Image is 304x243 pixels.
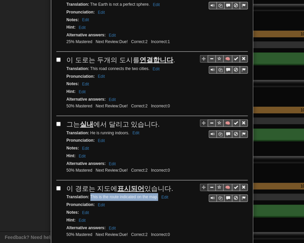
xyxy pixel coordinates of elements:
[80,209,91,216] button: Edit
[66,66,89,71] strong: Translation :
[66,131,89,135] strong: Translation :
[66,161,105,166] strong: Alternative answers :
[66,131,141,135] small: He is running indoors.
[151,1,162,8] button: Edit
[119,232,128,237] span: 2024-04-23
[209,2,248,9] div: Sentence controls
[66,66,161,71] small: This road connects the two cities.
[77,88,88,96] button: Edit
[129,103,149,109] li: Correct: 2
[66,185,173,192] span: 이 경로는 지도에 있습니다.
[149,103,172,109] li: Incorrect: 0
[66,202,95,207] strong: Pronunciation :
[94,39,129,45] li: Next Review:
[66,138,95,143] strong: Pronunciation :
[107,160,118,168] button: Edit
[130,129,142,137] button: Edit
[119,104,128,108] span: 2024-04-23
[66,153,75,158] strong: Hint :
[129,232,149,238] li: Correct: 2
[117,185,144,192] u: 표시되어
[209,66,248,74] div: Sentence controls
[140,56,173,64] u: 연결합니다
[159,194,170,201] button: Edit
[107,32,118,39] button: Edit
[65,168,94,173] li: 50% Mastered
[209,131,248,138] div: Sentence controls
[80,145,91,152] button: Edit
[149,168,172,173] li: Incorrect: 0
[107,96,118,103] button: Edit
[209,195,248,202] div: Sentence controls
[77,217,88,224] button: Edit
[129,168,149,173] li: Correct: 2
[77,152,88,160] button: Edit
[66,97,105,102] strong: Alternative answers :
[94,103,129,109] li: Next Review:
[151,65,162,73] button: Edit
[66,218,75,222] strong: Hint :
[94,232,129,238] li: Next Review:
[66,81,79,86] strong: Notes :
[96,201,107,209] button: Edit
[96,137,107,144] button: Edit
[200,184,248,202] div: Sentence controls
[66,195,170,199] small: This is the route indicated on the map.
[65,103,94,109] li: 50% Mastered
[94,168,129,173] li: Next Review:
[96,9,107,16] button: Edit
[129,39,149,45] li: Correct: 2
[119,168,128,173] span: 2024-04-24
[200,55,248,74] div: Sentence controls
[77,24,88,31] button: Edit
[66,2,89,7] strong: Translation :
[80,16,91,24] button: Edit
[200,119,248,138] div: Sentence controls
[66,10,95,14] strong: Pronunciation :
[66,33,105,37] strong: Alternative answers :
[80,120,93,128] u: 실내
[96,73,107,80] button: Edit
[66,56,175,64] span: 이 도로는 두개의 도시를 .
[65,39,94,45] li: 25% Mastered
[66,225,105,230] strong: Alternative answers :
[66,18,79,22] strong: Notes :
[66,146,79,150] strong: Notes :
[65,232,94,238] li: 50% Mastered
[66,74,95,79] strong: Pronunciation :
[107,224,118,232] button: Edit
[149,232,172,238] li: Incorrect: 0
[66,2,162,7] small: The Earth is not a perfect sphere.
[66,89,75,94] strong: Hint :
[66,120,160,128] span: 그는 에서 달리고 있습니다.
[66,25,75,30] strong: Hint :
[149,39,172,45] li: Incorrect: 1
[223,184,232,191] button: 🧠
[66,210,79,215] strong: Notes :
[80,80,91,88] button: Edit
[66,195,89,199] strong: Translation :
[119,39,128,44] span: 2024-04-14
[223,55,232,63] button: 🧠
[223,119,232,127] button: 🧠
